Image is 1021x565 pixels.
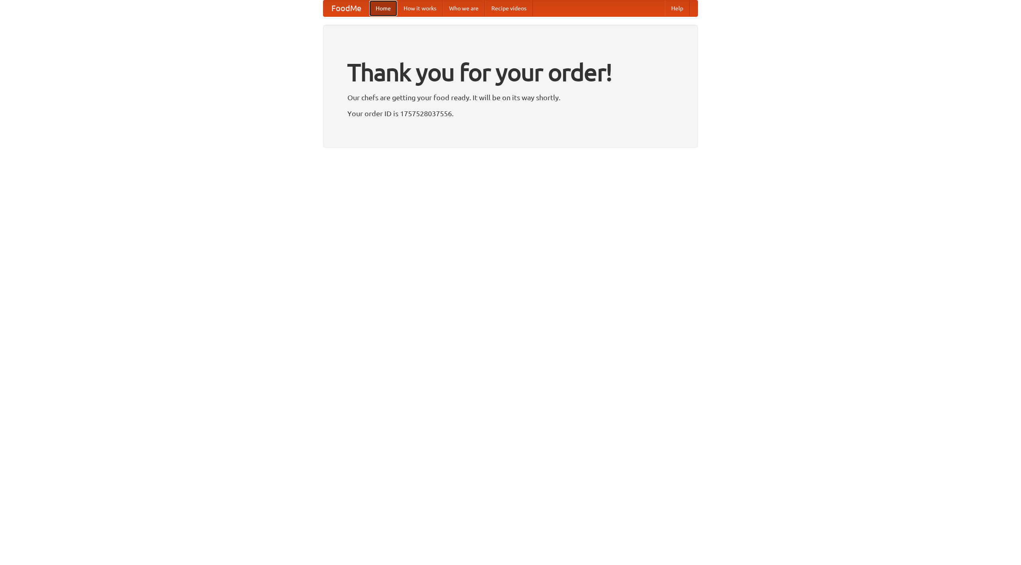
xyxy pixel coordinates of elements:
[369,0,397,16] a: Home
[323,0,369,16] a: FoodMe
[397,0,443,16] a: How it works
[347,53,674,91] h1: Thank you for your order!
[347,107,674,119] p: Your order ID is 1757528037556.
[347,91,674,103] p: Our chefs are getting your food ready. It will be on its way shortly.
[665,0,690,16] a: Help
[443,0,485,16] a: Who we are
[485,0,533,16] a: Recipe videos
